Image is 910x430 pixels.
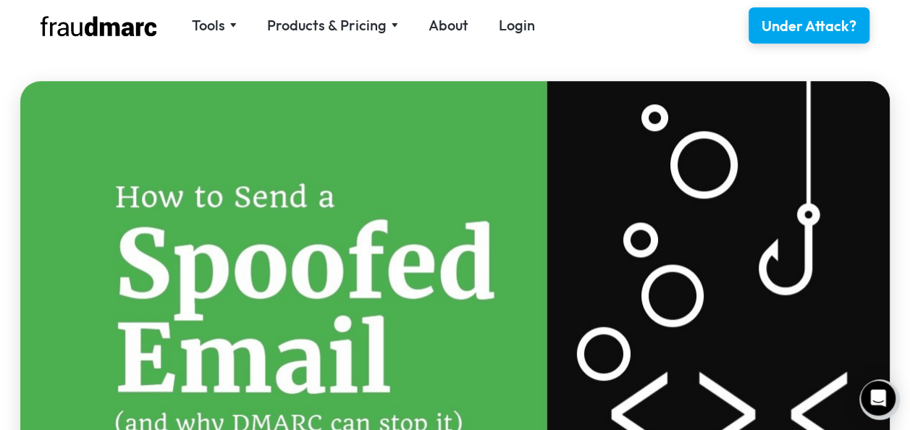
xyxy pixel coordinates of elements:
[267,15,398,35] div: Products & Pricing
[762,16,856,36] div: Under Attack?
[861,381,896,416] div: Open Intercom Messenger
[749,7,869,43] a: Under Attack?
[267,15,387,35] div: Products & Pricing
[192,15,237,35] div: Tools
[429,15,468,35] a: About
[192,15,225,35] div: Tools
[499,15,535,35] a: Login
